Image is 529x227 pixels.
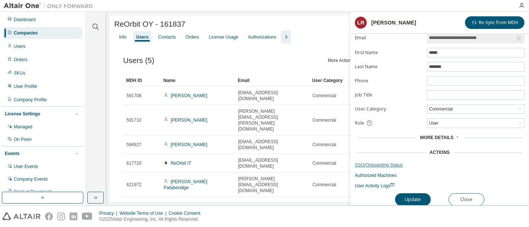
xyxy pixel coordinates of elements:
[355,64,423,70] label: Last Name
[114,20,185,29] span: ReOrbit OY - 161837
[238,139,306,151] span: [EMAIL_ADDRESS][DOMAIN_NAME]
[171,161,191,166] a: ReOrbit IT
[14,97,47,103] div: Company Profile
[119,210,169,216] div: Website Terms of Use
[371,20,416,26] div: [PERSON_NAME]
[355,35,423,41] label: Email
[355,183,395,188] span: User Activity Logs
[5,151,19,157] div: Events
[163,75,232,86] div: Name
[45,213,53,220] img: facebook.svg
[427,105,524,113] div: Commercial
[355,120,364,126] span: Role
[171,142,208,147] a: [PERSON_NAME]
[126,117,141,123] span: 591710
[238,75,306,86] div: Email
[14,43,25,49] div: Users
[126,160,141,166] span: 617710
[158,34,176,40] div: Contacts
[312,93,336,99] span: Commercial
[355,17,367,29] div: LR
[186,34,199,40] div: Orders
[312,117,336,123] span: Commercial
[14,30,38,36] div: Companies
[14,189,52,195] div: Product Downloads
[126,182,141,188] span: 621972
[326,54,362,67] button: More Actions
[70,213,77,220] img: linkedin.svg
[14,57,28,63] div: Orders
[312,142,336,148] span: Commercial
[420,135,453,140] span: More Details
[238,176,306,194] span: [PERSON_NAME][EMAIL_ADDRESS][DOMAIN_NAME]
[82,213,93,220] img: youtube.svg
[14,176,48,182] div: Company Events
[164,179,207,190] a: [PERSON_NAME] Patabendige
[312,160,336,166] span: Commercial
[2,213,41,220] img: altair_logo.svg
[99,210,119,216] div: Privacy
[312,182,336,188] span: Commercial
[355,106,423,112] label: User Category
[238,90,306,102] span: [EMAIL_ADDRESS][DOMAIN_NAME]
[169,210,205,216] div: Cookie Consent
[126,142,141,148] span: 594927
[312,75,356,86] div: User Category
[465,16,525,29] button: Re-Sync from MDH
[427,119,524,128] div: User
[355,162,525,168] a: SSO/Onboarding Status
[238,108,306,132] span: [PERSON_NAME][EMAIL_ADDRESS][PERSON_NAME][DOMAIN_NAME]
[4,2,97,10] img: Altair One
[171,118,208,123] a: [PERSON_NAME]
[171,93,208,98] a: [PERSON_NAME]
[355,92,423,98] label: Job Title
[126,75,157,86] div: MDH ID
[14,124,32,130] div: Managed
[428,105,454,113] div: Commercial
[209,34,238,40] div: License Usage
[430,149,450,155] div: Actions
[14,17,36,23] div: Dashboard
[126,93,141,99] span: 591708
[428,119,439,127] div: User
[449,193,484,206] button: Close
[248,34,276,40] div: Authorizations
[99,216,205,223] p: © 2025 Altair Engineering, Inc. All Rights Reserved.
[238,157,306,169] span: [EMAIL_ADDRESS][DOMAIN_NAME]
[14,70,25,76] div: SKUs
[119,34,126,40] div: Info
[5,111,40,117] div: License Settings
[395,193,431,206] button: Update
[123,56,154,65] span: Users (5)
[14,83,37,89] div: User Profile
[355,50,423,56] label: First Name
[355,78,423,84] label: Phone
[14,136,32,142] div: On Prem
[57,213,65,220] img: instagram.svg
[14,164,38,170] div: User Events
[136,34,148,40] div: Users
[355,172,525,178] a: Authorized Machines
